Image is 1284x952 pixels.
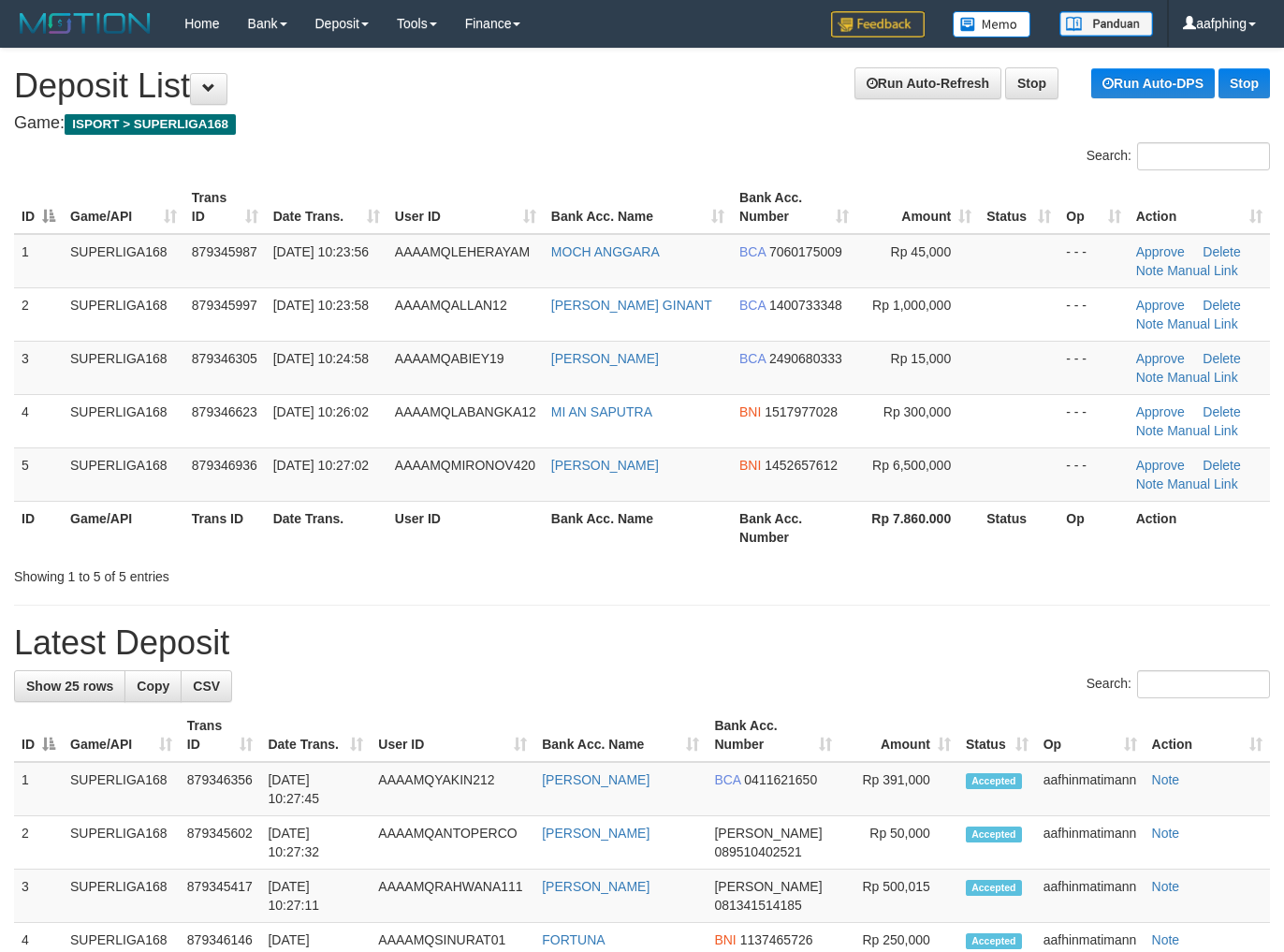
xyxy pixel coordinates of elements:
[979,501,1058,554] th: Status
[192,351,257,366] span: 879346305
[891,244,952,259] span: Rp 45,000
[739,458,761,473] span: BNI
[1136,244,1185,259] a: Approve
[1136,370,1164,385] a: Note
[371,709,534,762] th: User ID: activate to sort column ascending
[273,351,369,366] span: [DATE] 10:24:58
[1203,404,1240,419] a: Delete
[714,826,822,841] span: [PERSON_NAME]
[1059,11,1153,37] img: panduan.png
[1167,316,1238,331] a: Manual Link
[854,67,1001,99] a: Run Auto-Refresh
[839,870,958,923] td: Rp 500,015
[1136,423,1164,438] a: Note
[273,244,369,259] span: [DATE] 10:23:56
[732,181,856,234] th: Bank Acc. Number: activate to sort column ascending
[395,458,535,473] span: AAAAMQMIRONOV420
[273,458,369,473] span: [DATE] 10:27:02
[192,458,257,473] span: 879346936
[1136,263,1164,278] a: Note
[714,772,740,787] span: BCA
[1152,826,1180,841] a: Note
[193,679,220,694] span: CSV
[1136,316,1164,331] a: Note
[732,501,856,554] th: Bank Acc. Number
[260,870,371,923] td: [DATE] 10:27:11
[260,816,371,870] td: [DATE] 10:27:32
[739,404,761,419] span: BNI
[872,298,951,313] span: Rp 1,000,000
[63,287,184,341] td: SUPERLIGA168
[14,67,1270,105] h1: Deposit List
[1167,370,1238,385] a: Manual Link
[1058,234,1128,288] td: - - -
[1058,341,1128,394] td: - - -
[14,287,63,341] td: 2
[551,404,652,419] a: MI AN SAPUTRA
[1036,816,1145,870] td: aafhinmatimann
[542,826,649,841] a: [PERSON_NAME]
[14,447,63,501] td: 5
[14,501,63,554] th: ID
[1203,244,1240,259] a: Delete
[63,447,184,501] td: SUPERLIGA168
[14,560,521,586] div: Showing 1 to 5 of 5 entries
[1058,501,1128,554] th: Op
[1152,772,1180,787] a: Note
[1152,879,1180,894] a: Note
[966,773,1022,789] span: Accepted
[1152,932,1180,947] a: Note
[1129,181,1270,234] th: Action: activate to sort column ascending
[1203,351,1240,366] a: Delete
[192,298,257,313] span: 879345997
[1091,68,1215,98] a: Run Auto-DPS
[534,709,707,762] th: Bank Acc. Name: activate to sort column ascending
[180,762,261,816] td: 879346356
[714,844,801,859] span: Copy 089510402521 to clipboard
[883,404,951,419] span: Rp 300,000
[1167,263,1238,278] a: Manual Link
[856,181,979,234] th: Amount: activate to sort column ascending
[966,827,1022,842] span: Accepted
[765,404,838,419] span: Copy 1517977028 to clipboard
[1137,142,1270,170] input: Search:
[192,404,257,419] span: 879346623
[1218,68,1270,98] a: Stop
[63,762,180,816] td: SUPERLIGA168
[184,501,266,554] th: Trans ID
[395,298,507,313] span: AAAAMQALLAN12
[14,394,63,447] td: 4
[966,933,1022,949] span: Accepted
[273,298,369,313] span: [DATE] 10:23:58
[1136,298,1185,313] a: Approve
[839,762,958,816] td: Rp 391,000
[63,870,180,923] td: SUPERLIGA168
[63,181,184,234] th: Game/API: activate to sort column ascending
[1129,501,1270,554] th: Action
[1136,458,1185,473] a: Approve
[551,458,659,473] a: [PERSON_NAME]
[707,709,839,762] th: Bank Acc. Number: activate to sort column ascending
[544,181,732,234] th: Bank Acc. Name: activate to sort column ascending
[260,709,371,762] th: Date Trans.: activate to sort column ascending
[14,9,156,37] img: MOTION_logo.png
[395,351,504,366] span: AAAAMQABIEY19
[395,244,530,259] span: AAAAMQLEHERAYAM
[395,404,536,419] span: AAAAMQLABANGKA12
[1036,870,1145,923] td: aafhinmatimann
[1087,142,1270,170] label: Search:
[371,762,534,816] td: AAAAMQYAKIN212
[1058,447,1128,501] td: - - -
[180,870,261,923] td: 879345417
[551,351,659,366] a: [PERSON_NAME]
[740,932,813,947] span: Copy 1137465726 to clipboard
[124,670,182,702] a: Copy
[1167,423,1238,438] a: Manual Link
[63,234,184,288] td: SUPERLIGA168
[856,501,979,554] th: Rp 7.860.000
[544,501,732,554] th: Bank Acc. Name
[769,351,842,366] span: Copy 2490680333 to clipboard
[387,181,544,234] th: User ID: activate to sort column ascending
[26,679,113,694] span: Show 25 rows
[551,244,660,259] a: MOCH ANGGARA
